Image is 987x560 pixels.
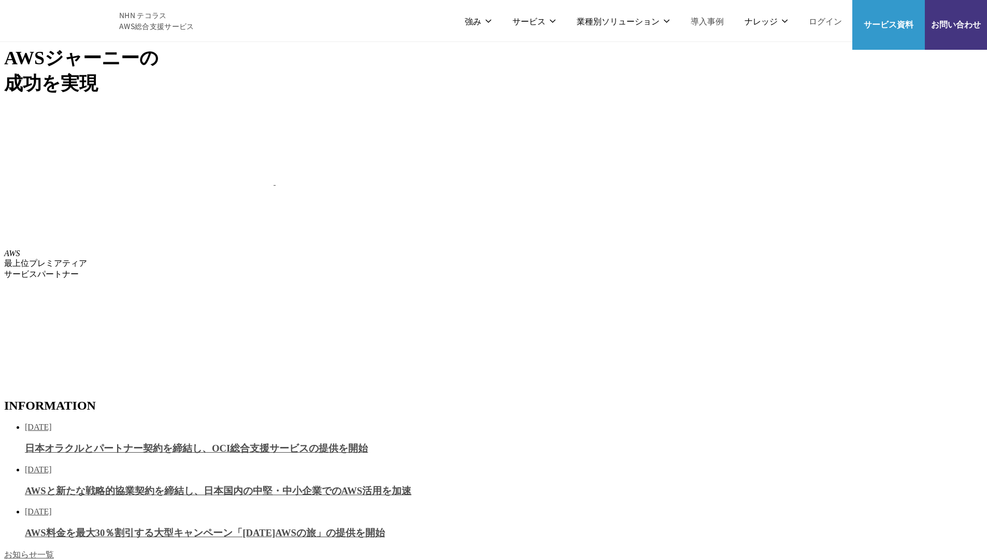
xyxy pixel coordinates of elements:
[25,423,983,455] a: [DATE] 日本オラクルとパートナー契約を締結し、OCI総合支援サービスの提供を開始
[465,15,492,27] p: 強み
[691,15,724,27] a: 導入事例
[4,249,983,280] p: 最上位プレミアティア サービスパートナー
[25,423,52,431] span: [DATE]
[577,15,670,27] p: 業種別ソリューション
[852,18,925,31] span: サービス資料
[745,15,788,27] p: ナレッジ
[512,15,556,27] p: サービス
[809,15,842,27] a: ログイン
[25,465,52,474] span: [DATE]
[25,442,983,455] h3: 日本オラクルとパートナー契約を締結し、OCI総合支援サービスの提供を開始
[16,8,104,33] img: AWS総合支援サービス C-Chorus
[4,46,983,96] h1: AWS ジャーニーの 成功を実現
[119,10,194,32] span: NHN テコラス AWS総合支援サービス
[25,507,52,516] span: [DATE]
[25,484,983,498] h3: AWSと新たな戦略的協業契約を締結し、日本国内の中堅・中小企業でのAWS活用を加速
[276,177,545,186] a: AWS請求代行サービス 統合管理プラン
[4,249,20,258] em: AWS
[4,399,983,413] h2: INFORMATION
[4,112,274,185] img: AWSとの戦略的協業契約 締結
[4,290,141,385] img: 契約件数
[276,112,545,185] img: AWS請求代行サービス 統合管理プラン
[25,507,983,540] a: [DATE] AWS料金を最大30％割引する大型キャンペーン「[DATE]AWSの旅」の提供を開始
[4,192,51,239] img: AWSプレミアティアサービスパートナー
[4,550,54,559] a: お知らせ一覧
[16,8,194,33] a: AWS総合支援サービス C-Chorus NHN テコラスAWS総合支援サービス
[25,526,983,540] h3: AWS料金を最大30％割引する大型キャンペーン「[DATE]AWSの旅」の提供を開始
[4,177,276,186] a: AWSとの戦略的協業契約 締結
[25,465,983,498] a: [DATE] AWSと新たな戦略的協業契約を締結し、日本国内の中堅・中小企業でのAWS活用を加速
[925,18,987,31] span: お問い合わせ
